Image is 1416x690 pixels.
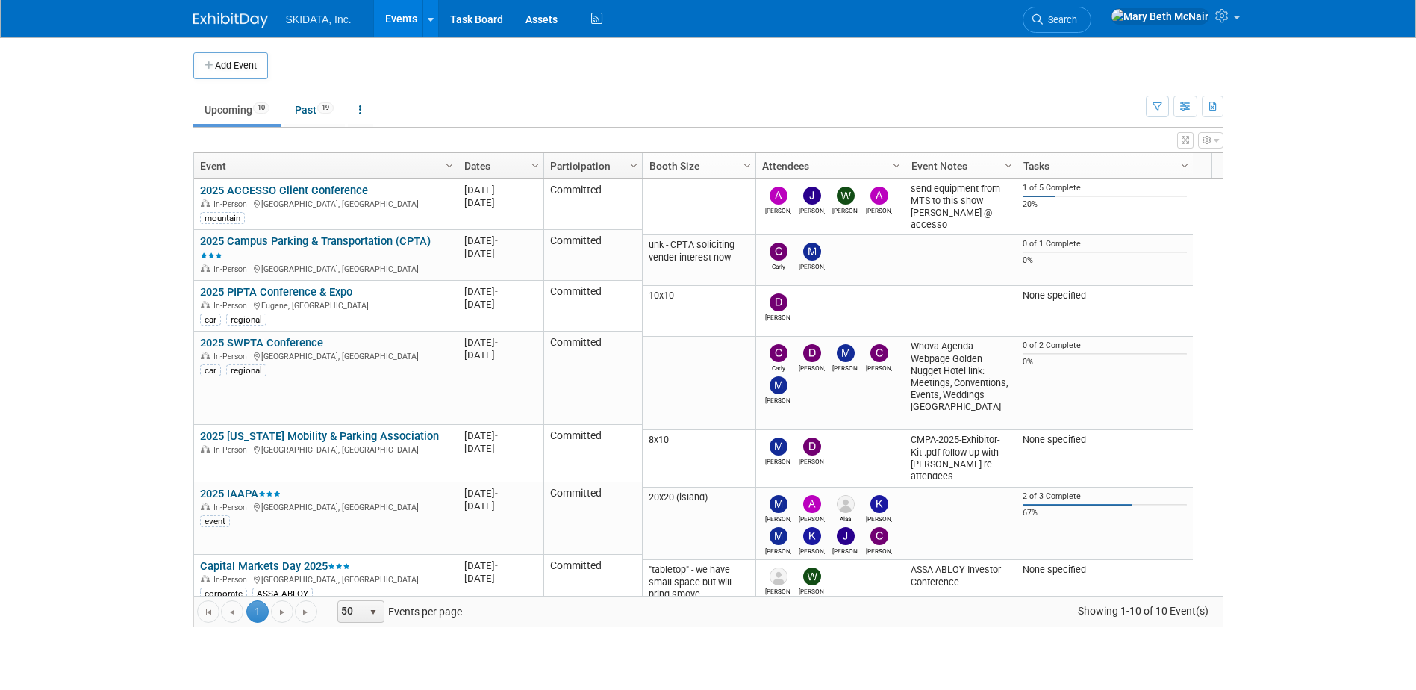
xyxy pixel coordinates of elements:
div: John Keefe [799,205,825,214]
div: Carly Jansen [765,261,791,270]
div: [DATE] [464,196,537,209]
div: [GEOGRAPHIC_DATA], [GEOGRAPHIC_DATA] [200,500,451,513]
img: In-Person Event [201,575,210,582]
div: Christopher Archer [866,362,892,372]
span: Column Settings [443,160,455,172]
img: Michael Ball [770,376,787,394]
span: In-Person [213,301,252,311]
span: In-Person [213,445,252,455]
a: Event Notes [911,153,1007,178]
div: [DATE] [464,429,537,442]
a: Column Settings [739,153,755,175]
span: Column Settings [1179,160,1191,172]
div: Kim Masoner [799,545,825,555]
a: 2025 SWPTA Conference [200,336,323,349]
div: car [200,314,221,326]
img: Wesley Martin [803,568,821,585]
img: In-Person Event [201,264,210,272]
div: Malloy Pohrer [832,362,858,372]
div: Malloy Pohrer [765,456,791,465]
div: [DATE] [464,247,537,260]
span: - [495,488,498,499]
img: Andy Shenberger [770,187,787,205]
span: In-Person [213,352,252,361]
img: John Keefe [837,527,855,545]
img: Malloy Pohrer [770,438,787,456]
img: Mary Beth McNair [1111,8,1209,25]
a: Column Settings [441,153,458,175]
div: Damon Kessler [765,311,791,321]
a: 2025 PIPTA Conference & Expo [200,285,352,299]
a: 2025 [US_STATE] Mobility & Parking Association [200,429,439,443]
div: corporate [200,588,247,600]
td: Whova Agenda Webpage Golden Nugget Hotel link: Meetings, Conventions, Events, Weddings | [GEOGRAP... [905,337,1017,430]
span: Showing 1-10 of 10 Event(s) [1064,600,1222,621]
div: mountain [200,212,245,224]
span: - [495,560,498,571]
span: - [495,184,498,196]
div: Wesley Martin [799,585,825,595]
div: Andreas Kranabetter [866,205,892,214]
span: In-Person [213,199,252,209]
span: 1 [246,600,269,623]
a: Go to the last page [295,600,317,623]
a: Booth Size [649,153,746,178]
button: Add Event [193,52,268,79]
span: - [495,235,498,246]
span: Column Settings [891,160,902,172]
div: Malloy Pohrer [799,261,825,270]
div: Damon Kessler [799,362,825,372]
span: - [495,286,498,297]
span: Column Settings [628,160,640,172]
div: 20% [1023,199,1187,210]
span: Search [1043,14,1077,25]
img: Wesley Martin [837,187,855,205]
td: send equipment from MTS to this show [PERSON_NAME] @ accesso [905,179,1017,236]
div: event [200,515,230,527]
img: In-Person Event [201,199,210,207]
div: [DATE] [464,442,537,455]
span: Go to the next page [276,606,288,618]
td: Committed [543,482,642,555]
a: Past19 [284,96,345,124]
a: Participation [550,153,632,178]
img: Damon Kessler [770,293,787,311]
img: Christopher Archer [870,344,888,362]
div: [GEOGRAPHIC_DATA], [GEOGRAPHIC_DATA] [200,197,451,210]
a: Attendees [762,153,895,178]
td: ASSA ABLOY Investor Conference [905,560,1017,611]
div: 1 of 5 Complete [1023,183,1187,193]
img: Malloy Pohrer [837,344,855,362]
div: [GEOGRAPHIC_DATA], [GEOGRAPHIC_DATA] [200,573,451,585]
div: [DATE] [464,500,537,512]
div: Malloy Pohrer [765,545,791,555]
span: Column Settings [741,160,753,172]
div: Andy Shenberger [799,513,825,523]
a: Upcoming10 [193,96,281,124]
div: Wesley Martin [832,205,858,214]
td: Committed [543,555,642,606]
a: Go to the next page [271,600,293,623]
a: 2025 Campus Parking & Transportation (CPTA) [200,234,431,262]
div: [DATE] [464,336,537,349]
div: John Keefe [832,545,858,555]
td: Committed [543,425,642,482]
span: 50 [338,601,364,622]
img: John Keefe [803,187,821,205]
div: 0 of 2 Complete [1023,341,1187,351]
a: 2025 IAAPA [200,487,281,500]
img: Carly Jansen [770,243,787,261]
img: Damon Kessler [803,438,821,456]
div: 2 of 3 Complete [1023,491,1187,502]
div: regional [226,364,266,376]
div: car [200,364,221,376]
a: Capital Markets Day 2025 [200,559,350,573]
div: regional [226,314,266,326]
td: Committed [543,281,642,332]
div: 0 of 1 Complete [1023,239,1187,249]
a: Column Settings [1176,153,1193,175]
span: select [367,606,379,618]
img: Alaa Abdallaoui [837,495,855,513]
span: 10 [253,102,269,114]
span: In-Person [213,503,252,512]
